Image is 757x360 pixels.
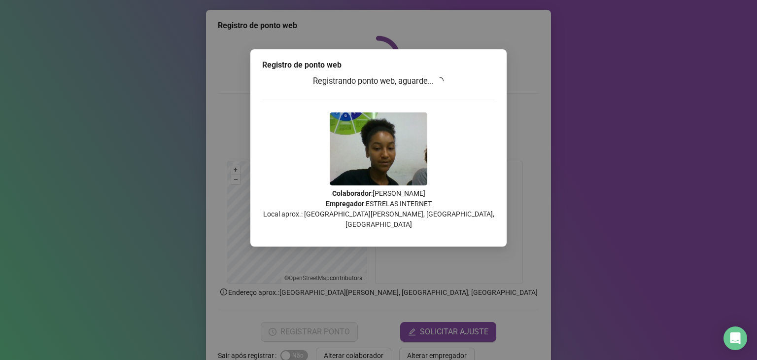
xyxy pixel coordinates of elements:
[723,326,747,350] div: Open Intercom Messenger
[332,189,371,197] strong: Colaborador
[262,59,495,71] div: Registro de ponto web
[436,77,444,85] span: loading
[262,75,495,88] h3: Registrando ponto web, aguarde...
[262,188,495,230] p: : [PERSON_NAME] : ESTRELAS INTERNET Local aprox.: [GEOGRAPHIC_DATA][PERSON_NAME], [GEOGRAPHIC_DAT...
[326,200,364,208] strong: Empregador
[330,112,427,185] img: 9k=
